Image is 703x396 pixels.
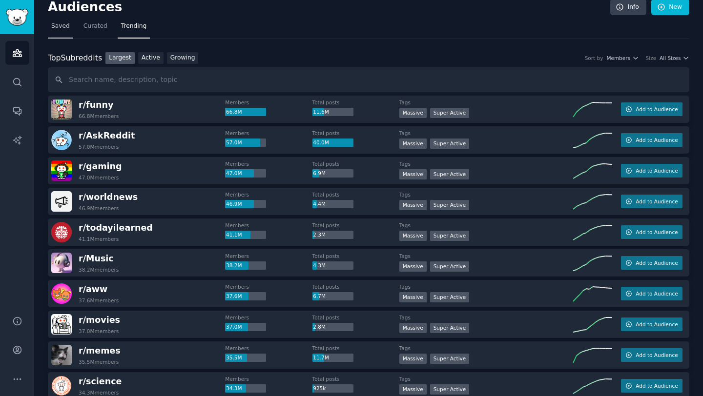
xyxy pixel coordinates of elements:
[51,130,72,150] img: AskReddit
[636,259,678,266] span: Add to Audience
[312,283,399,290] dt: Total posts
[621,256,682,270] button: Add to Audience
[79,131,135,140] span: r/ AskReddit
[399,169,427,179] div: Massive
[312,200,353,209] div: 4.4M
[399,231,427,241] div: Massive
[636,382,678,389] span: Add to Audience
[399,130,573,137] dt: Tags
[225,323,266,332] div: 37.0M
[430,169,470,179] div: Super Active
[225,222,312,229] dt: Members
[83,22,107,31] span: Curated
[79,100,113,110] span: r/ funny
[606,55,639,61] button: Members
[79,254,114,263] span: r/ Music
[312,323,353,332] div: 2.8M
[399,139,427,149] div: Massive
[79,297,119,304] div: 37.6M members
[167,52,199,64] a: Growing
[79,346,121,356] span: r/ memes
[312,191,399,198] dt: Total posts
[51,222,72,242] img: todayilearned
[312,354,353,362] div: 11.7M
[585,55,603,61] div: Sort by
[312,222,399,229] dt: Total posts
[79,205,119,212] div: 46.9M members
[399,261,427,272] div: Massive
[399,345,573,352] dt: Tags
[399,283,573,290] dt: Tags
[79,161,122,171] span: r/ gaming
[225,231,266,239] div: 41.1M
[430,354,470,364] div: Super Active
[399,99,573,106] dt: Tags
[430,292,470,302] div: Super Active
[225,292,266,301] div: 37.6M
[312,261,353,270] div: 4.3M
[79,284,107,294] span: r/ aww
[51,376,72,396] img: science
[51,191,72,212] img: worldnews
[225,261,266,270] div: 38.2M
[430,139,470,149] div: Super Active
[51,22,70,31] span: Saved
[621,287,682,300] button: Add to Audience
[51,314,72,335] img: movies
[79,174,119,181] div: 47.0M members
[430,261,470,272] div: Super Active
[80,19,111,39] a: Curated
[399,191,573,198] dt: Tags
[79,192,138,202] span: r/ worldnews
[6,9,28,26] img: GummySearch logo
[225,160,312,167] dt: Members
[660,55,689,61] button: All Sizes
[312,376,399,382] dt: Total posts
[312,139,353,147] div: 40.0M
[79,113,119,119] div: 66.8M members
[621,133,682,147] button: Add to Audience
[399,292,427,302] div: Massive
[225,253,312,259] dt: Members
[636,137,678,143] span: Add to Audience
[399,108,427,118] div: Massive
[312,130,399,137] dt: Total posts
[636,167,678,174] span: Add to Audience
[312,314,399,321] dt: Total posts
[399,323,427,333] div: Massive
[79,358,119,365] div: 35.5M members
[225,191,312,198] dt: Members
[312,231,353,239] div: 2.3M
[79,376,122,386] span: r/ science
[399,354,427,364] div: Massive
[636,321,678,328] span: Add to Audience
[225,108,266,117] div: 66.8M
[399,314,573,321] dt: Tags
[606,55,630,61] span: Members
[430,384,470,395] div: Super Active
[430,231,470,241] div: Super Active
[636,290,678,297] span: Add to Audience
[225,354,266,362] div: 35.5M
[225,139,266,147] div: 57.0M
[430,200,470,210] div: Super Active
[621,317,682,331] button: Add to Audience
[225,130,312,137] dt: Members
[51,99,72,119] img: funny
[399,376,573,382] dt: Tags
[225,314,312,321] dt: Members
[225,384,266,393] div: 34.3M
[312,169,353,178] div: 6.9M
[79,223,153,233] span: r/ todayilearned
[660,55,681,61] span: All Sizes
[79,328,119,335] div: 37.0M members
[79,236,119,242] div: 41.1M members
[646,55,657,61] div: Size
[312,292,353,301] div: 6.7M
[621,348,682,362] button: Add to Audience
[430,323,470,333] div: Super Active
[636,198,678,205] span: Add to Audience
[399,384,427,395] div: Massive
[621,102,682,116] button: Add to Audience
[621,164,682,178] button: Add to Audience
